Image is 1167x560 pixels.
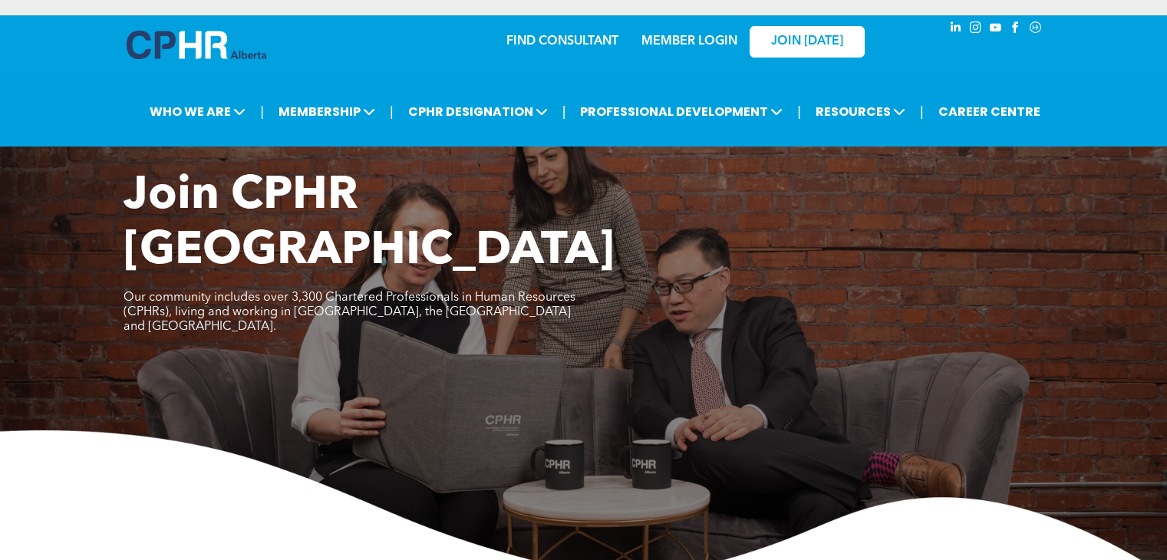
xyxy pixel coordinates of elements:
[404,97,552,126] span: CPHR DESIGNATION
[274,97,380,126] span: MEMBERSHIP
[390,96,394,127] li: |
[124,173,615,275] span: Join CPHR [GEOGRAPHIC_DATA]
[506,35,618,48] a: FIND CONSULTANT
[1007,19,1024,40] a: facebook
[934,97,1045,126] a: CAREER CENTRE
[575,97,787,126] span: PROFESSIONAL DEVELOPMENT
[987,19,1004,40] a: youtube
[562,96,566,127] li: |
[771,35,843,49] span: JOIN [DATE]
[920,96,924,127] li: |
[260,96,264,127] li: |
[124,292,575,333] span: Our community includes over 3,300 Chartered Professionals in Human Resources (CPHRs), living and ...
[127,31,266,59] img: A blue and white logo for cp alberta
[948,19,964,40] a: linkedin
[811,97,910,126] span: RESOURCES
[641,35,737,48] a: MEMBER LOGIN
[1027,19,1044,40] a: Social network
[797,96,801,127] li: |
[750,26,865,58] a: JOIN [DATE]
[145,97,250,126] span: WHO WE ARE
[968,19,984,40] a: instagram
